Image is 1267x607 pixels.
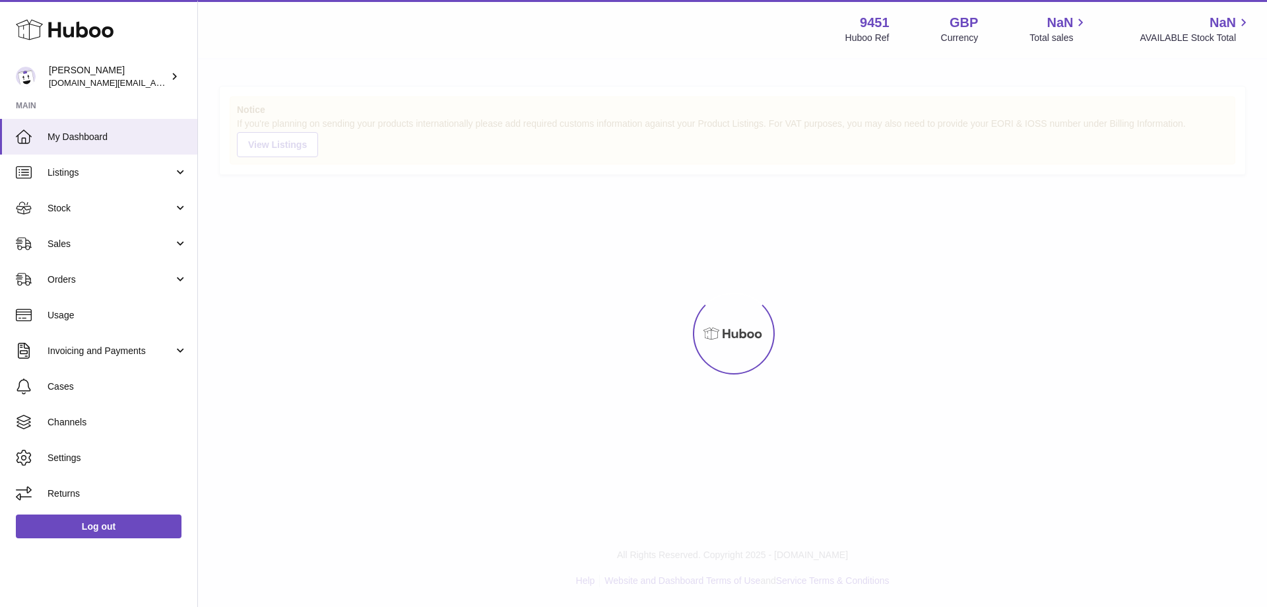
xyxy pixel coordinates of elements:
[1140,32,1251,44] span: AVAILABLE Stock Total
[48,238,174,250] span: Sales
[1029,32,1088,44] span: Total sales
[845,32,890,44] div: Huboo Ref
[950,14,978,32] strong: GBP
[1140,14,1251,44] a: NaN AVAILABLE Stock Total
[48,416,187,429] span: Channels
[860,14,890,32] strong: 9451
[1210,14,1236,32] span: NaN
[48,202,174,215] span: Stock
[48,309,187,322] span: Usage
[49,77,263,88] span: [DOMAIN_NAME][EMAIL_ADDRESS][DOMAIN_NAME]
[48,131,187,143] span: My Dashboard
[48,273,174,286] span: Orders
[48,452,187,464] span: Settings
[941,32,979,44] div: Currency
[1029,14,1088,44] a: NaN Total sales
[16,67,36,87] img: amir.ch@gmail.com
[48,380,187,393] span: Cases
[48,166,174,179] span: Listings
[48,345,174,357] span: Invoicing and Payments
[1047,14,1073,32] span: NaN
[48,487,187,500] span: Returns
[16,515,181,538] a: Log out
[49,64,168,89] div: [PERSON_NAME]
